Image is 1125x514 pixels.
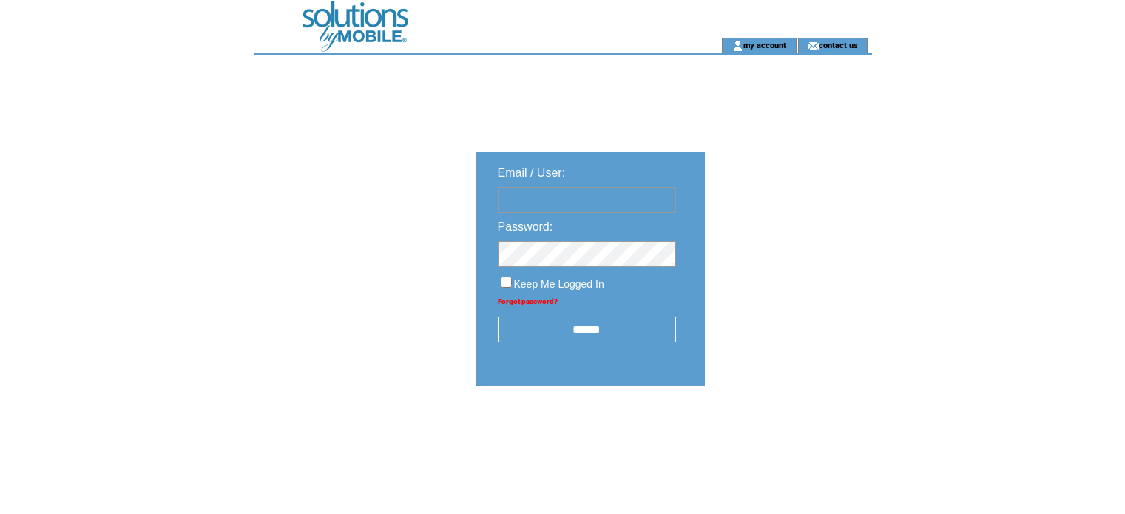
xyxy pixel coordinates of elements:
img: contact_us_icon.gif;jsessionid=94D5D1EAB60354BB2A5430169BBAA4D2 [808,40,819,52]
img: transparent.png;jsessionid=94D5D1EAB60354BB2A5430169BBAA4D2 [748,423,822,442]
a: Forgot password? [498,297,558,305]
a: my account [743,40,786,50]
span: Email / User: [498,166,566,179]
a: contact us [819,40,858,50]
span: Keep Me Logged In [514,278,604,290]
span: Password: [498,220,553,233]
img: account_icon.gif;jsessionid=94D5D1EAB60354BB2A5430169BBAA4D2 [732,40,743,52]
